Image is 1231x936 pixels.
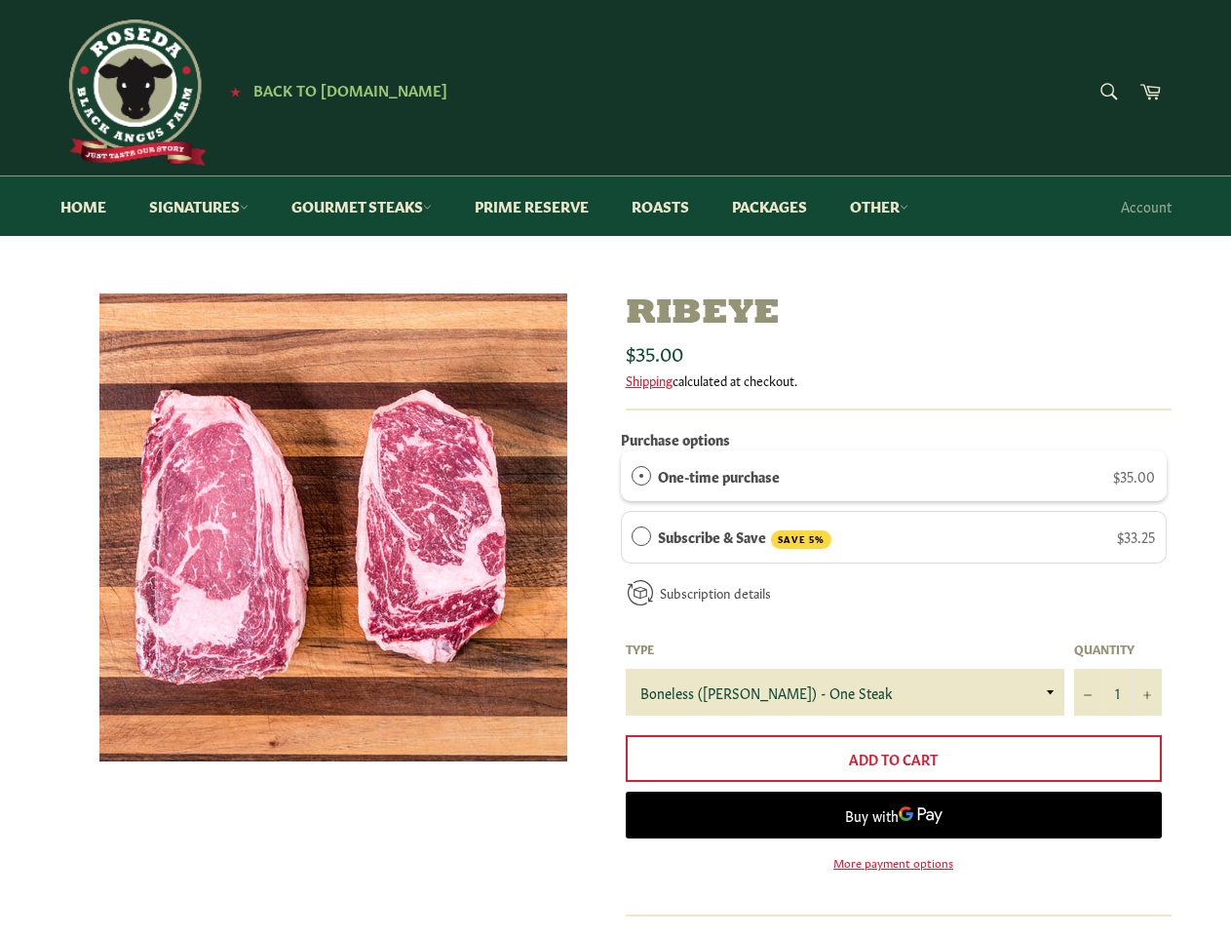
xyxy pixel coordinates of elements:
button: Add to Cart [626,735,1162,782]
label: Quantity [1074,641,1162,657]
a: Packages [712,176,827,236]
a: Subscription details [660,583,771,602]
a: Home [41,176,126,236]
a: Shipping [626,370,673,389]
span: SAVE 5% [771,530,831,549]
a: Prime Reserve [455,176,608,236]
img: Ribeye [99,293,567,761]
span: Add to Cart [849,749,938,768]
a: Gourmet Steaks [272,176,451,236]
a: Roasts [612,176,709,236]
label: Subscribe & Save [658,526,831,549]
span: Back to [DOMAIN_NAME] [253,79,447,99]
span: $33.25 [1117,526,1155,546]
a: More payment options [626,854,1162,871]
span: $35.00 [1113,466,1155,486]
button: Reduce item quantity by one [1074,669,1103,716]
div: calculated at checkout. [626,371,1172,389]
div: One-time purchase [632,465,651,487]
span: ★ [230,83,241,98]
label: One-time purchase [658,465,780,487]
a: ★ Back to [DOMAIN_NAME] [220,83,447,98]
button: Increase item quantity by one [1133,669,1162,716]
img: Roseda Beef [60,19,207,166]
a: Account [1111,177,1181,235]
a: Signatures [130,176,268,236]
label: Type [626,641,1064,657]
div: Subscribe & Save [632,526,651,547]
label: Purchase options [621,429,730,448]
span: $35.00 [626,338,683,366]
a: Other [830,176,928,236]
h1: Ribeye [626,293,1172,335]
